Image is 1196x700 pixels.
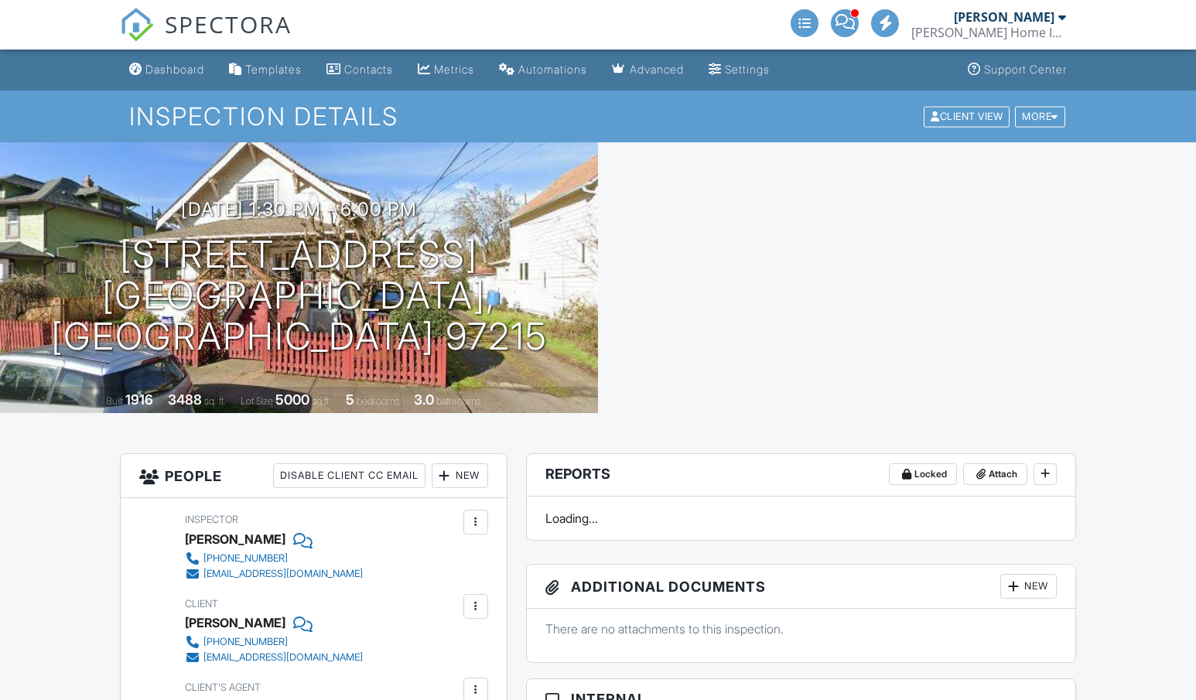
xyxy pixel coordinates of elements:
h3: [DATE] 1:30 pm - 6:00 pm [181,199,417,220]
span: Inspector [185,514,238,525]
div: Client View [924,106,1010,127]
div: Disable Client CC Email [273,463,425,488]
div: 3488 [168,391,202,408]
h3: People [121,454,507,498]
div: New [1000,574,1057,599]
a: Templates [223,56,308,84]
div: Advanced [630,63,684,76]
div: Settings [725,63,770,76]
h1: [STREET_ADDRESS] [GEOGRAPHIC_DATA], [GEOGRAPHIC_DATA] 97215 [25,234,573,357]
span: bedrooms [357,395,399,407]
div: [EMAIL_ADDRESS][DOMAIN_NAME] [203,568,363,580]
div: Automations [518,63,587,76]
div: [EMAIL_ADDRESS][DOMAIN_NAME] [203,651,363,664]
span: SPECTORA [165,8,292,40]
div: 5 [346,391,354,408]
h1: Inspection Details [129,103,1066,130]
a: SPECTORA [120,21,292,53]
a: [EMAIL_ADDRESS][DOMAIN_NAME] [185,650,363,665]
div: Contacts [344,63,393,76]
div: [PERSON_NAME] [185,611,285,634]
div: [PHONE_NUMBER] [203,552,288,565]
div: Dashboard [145,63,204,76]
a: [PHONE_NUMBER] [185,551,363,566]
a: Support Center [962,56,1073,84]
span: sq. ft. [204,395,226,407]
a: Dashboard [123,56,210,84]
span: Lot Size [241,395,273,407]
span: sq.ft. [312,395,331,407]
div: Metrics [434,63,474,76]
div: Templates [245,63,302,76]
div: Support Center [984,63,1067,76]
div: Murphy Home Inspection [911,25,1066,40]
div: [PERSON_NAME] [185,528,285,551]
p: There are no attachments to this inspection. [545,620,1057,637]
a: [PHONE_NUMBER] [185,634,363,650]
a: [EMAIL_ADDRESS][DOMAIN_NAME] [185,566,363,582]
img: The Best Home Inspection Software - Spectora [120,8,154,42]
a: Metrics [412,56,480,84]
div: 1916 [125,391,153,408]
h3: Additional Documents [527,565,1075,609]
div: [PERSON_NAME] [954,9,1054,25]
a: Client View [922,110,1013,121]
a: Advanced [606,56,690,84]
a: Automations (Advanced) [493,56,593,84]
span: Client [185,598,218,610]
span: bathrooms [436,395,480,407]
div: 5000 [275,391,309,408]
span: Built [106,395,123,407]
div: [PHONE_NUMBER] [203,636,288,648]
a: Contacts [320,56,399,84]
div: New [432,463,488,488]
div: More [1015,106,1065,127]
div: 3.0 [414,391,434,408]
a: Settings [702,56,776,84]
span: Client's Agent [185,681,261,693]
